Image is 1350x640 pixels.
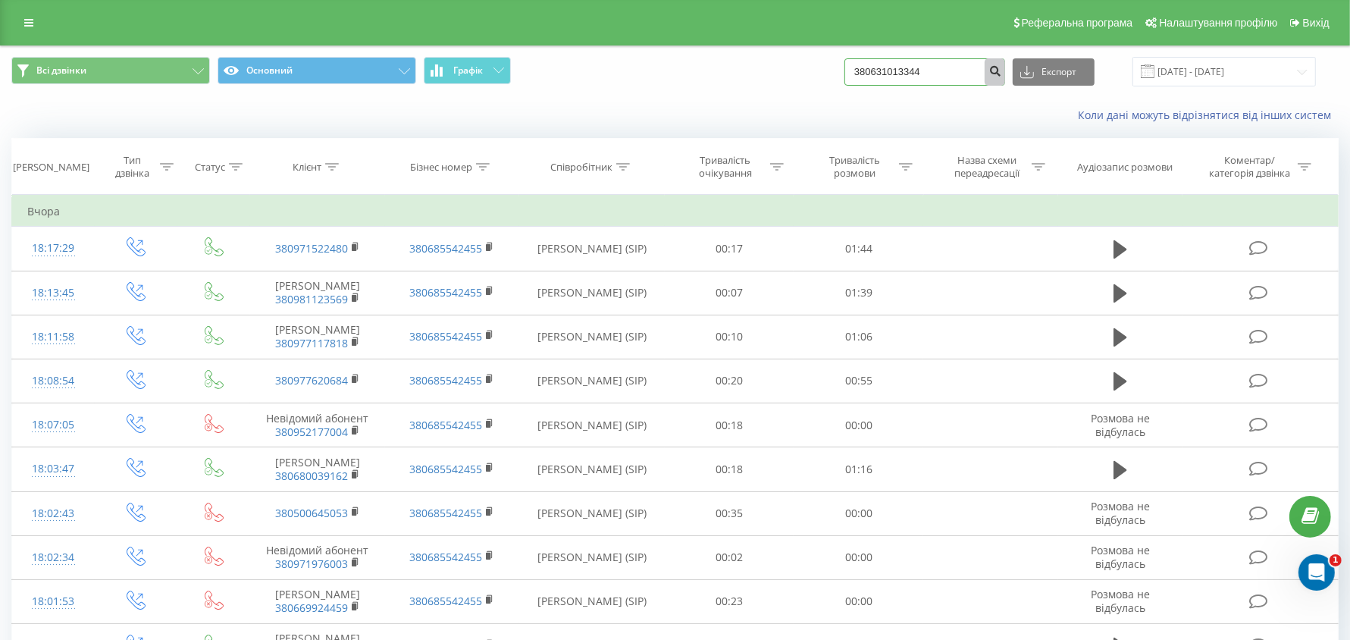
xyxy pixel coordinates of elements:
a: 380685542455 [409,329,482,344]
span: 1 [1330,554,1342,566]
a: 380685542455 [409,550,482,564]
div: Назва схеми переадресації [947,154,1028,180]
span: Всі дзвінки [36,64,86,77]
a: 380669924459 [275,601,348,615]
a: 380971976003 [275,557,348,571]
span: Графік [453,65,483,76]
td: [PERSON_NAME] [250,447,385,491]
td: Невідомий абонент [250,535,385,579]
a: 380685542455 [409,373,482,387]
button: Основний [218,57,416,84]
td: 00:10 [665,315,794,359]
div: 18:02:43 [27,499,80,529]
span: Розмова не відбулась [1091,587,1150,615]
td: 00:23 [665,579,794,623]
td: 00:00 [794,579,923,623]
td: 00:20 [665,359,794,403]
div: 18:13:45 [27,278,80,308]
td: 00:07 [665,271,794,315]
td: [PERSON_NAME] (SIP) [519,579,664,623]
span: Розмова не відбулась [1091,543,1150,571]
td: [PERSON_NAME] [250,315,385,359]
span: Реферальна програма [1022,17,1133,29]
a: 380685542455 [409,241,482,256]
span: Налаштування профілю [1159,17,1277,29]
div: 18:17:29 [27,234,80,263]
td: 00:00 [794,491,923,535]
a: 380952177004 [275,425,348,439]
td: Невідомий абонент [250,403,385,447]
td: 00:18 [665,447,794,491]
div: Клієнт [293,161,321,174]
iframe: Intercom live chat [1298,554,1335,591]
div: 18:08:54 [27,366,80,396]
div: 18:02:34 [27,543,80,573]
td: Вчора [12,196,1339,227]
a: 380977117818 [275,336,348,350]
td: 00:00 [794,403,923,447]
div: 18:03:47 [27,454,80,484]
td: [PERSON_NAME] (SIP) [519,491,664,535]
div: 18:07:05 [27,410,80,440]
a: 380685542455 [409,594,482,608]
div: Бізнес номер [410,161,472,174]
td: 00:00 [794,535,923,579]
a: 380500645053 [275,506,348,520]
div: Статус [195,161,225,174]
td: [PERSON_NAME] (SIP) [519,403,664,447]
input: Пошук за номером [844,58,1005,86]
td: [PERSON_NAME] (SIP) [519,227,664,271]
a: 380685542455 [409,462,482,476]
td: [PERSON_NAME] (SIP) [519,535,664,579]
div: Аудіозапис розмови [1078,161,1173,174]
td: [PERSON_NAME] (SIP) [519,271,664,315]
span: Розмова не відбулась [1091,499,1150,527]
td: 00:35 [665,491,794,535]
td: 00:17 [665,227,794,271]
td: 00:18 [665,403,794,447]
td: 01:16 [794,447,923,491]
a: 380685542455 [409,506,482,520]
td: [PERSON_NAME] [250,271,385,315]
div: Тривалість розмови [814,154,895,180]
div: Коментар/категорія дзвінка [1205,154,1294,180]
a: 380971522480 [275,241,348,256]
td: 00:02 [665,535,794,579]
td: [PERSON_NAME] (SIP) [519,359,664,403]
div: 18:01:53 [27,587,80,616]
div: [PERSON_NAME] [13,161,89,174]
a: 380685542455 [409,418,482,432]
a: 380981123569 [275,292,348,306]
a: 380685542455 [409,285,482,300]
div: Тривалість очікування [685,154,766,180]
div: Співробітник [550,161,612,174]
td: [PERSON_NAME] (SIP) [519,447,664,491]
button: Всі дзвінки [11,57,210,84]
span: Вихід [1303,17,1330,29]
div: Тип дзвінка [108,154,156,180]
button: Графік [424,57,511,84]
span: Розмова не відбулась [1091,411,1150,439]
a: Коли дані можуть відрізнятися вiд інших систем [1078,108,1339,122]
td: [PERSON_NAME] (SIP) [519,315,664,359]
button: Експорт [1013,58,1095,86]
div: 18:11:58 [27,322,80,352]
a: 380680039162 [275,469,348,483]
td: 01:39 [794,271,923,315]
td: 00:55 [794,359,923,403]
td: [PERSON_NAME] [250,579,385,623]
a: 380977620684 [275,373,348,387]
td: 01:44 [794,227,923,271]
td: 01:06 [794,315,923,359]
